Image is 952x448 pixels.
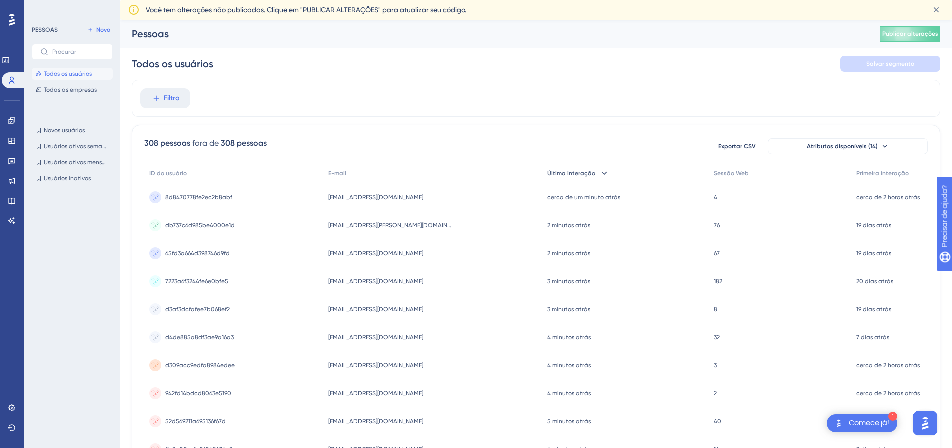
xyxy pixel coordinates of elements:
[23,4,86,12] font: Precisar de ajuda?
[165,250,230,257] font: 65fd3a664d398746d9fd
[132,28,169,40] font: Pessoas
[192,138,219,148] font: fora de
[714,334,720,341] font: 32
[144,138,158,148] font: 308
[328,222,468,229] font: [EMAIL_ADDRESS][PERSON_NAME][DOMAIN_NAME]
[547,390,591,397] font: 4 minutos atrás
[328,418,423,425] font: [EMAIL_ADDRESS][DOMAIN_NAME]
[856,194,920,201] font: cerca de 2 horas atrás
[32,156,113,168] button: Usuários ativos mensais
[712,138,762,154] button: Exportar CSV
[880,26,940,42] button: Publicar alterações
[149,170,187,177] font: ID do usuário
[882,30,938,37] font: Publicar alterações
[714,222,720,229] font: 76
[856,170,909,177] font: Primeira interação
[165,418,226,425] font: 52d569211a695136f67d
[714,170,749,177] font: Sessão Web
[849,419,889,427] font: Comece já!
[714,278,722,285] font: 182
[44,127,85,134] font: Novos usuários
[833,417,845,429] img: imagem-do-lançador-texto-alternativo
[165,362,235,369] font: d309acc9edfa8984edee
[807,143,878,150] font: Atributos disponíveis (14)
[85,24,113,36] button: Novo
[328,306,423,313] font: [EMAIL_ADDRESS][DOMAIN_NAME]
[547,194,620,201] font: cerca de um minuto atrás
[328,170,346,177] font: E-mail
[547,222,590,229] font: 2 minutos atrás
[32,84,113,96] button: Todas as empresas
[856,334,889,341] font: 7 dias atrás
[768,138,928,154] button: Atributos disponíveis (14)
[714,390,717,397] font: 2
[165,278,228,285] font: 7223a6f3244fe6e0bfe5
[547,362,591,369] font: 4 minutos atrás
[165,306,230,313] font: d3af3dcfafee7b068ef2
[328,250,423,257] font: [EMAIL_ADDRESS][DOMAIN_NAME]
[165,390,231,397] font: 942fd14bdcd8063e5190
[547,278,590,285] font: 3 minutos atrás
[714,362,717,369] font: 3
[237,138,267,148] font: pessoas
[165,334,234,341] font: d4de885a8df3ae9a16a3
[827,414,897,432] div: Abra a lista de verificação Comece!, módulos restantes: 1
[547,334,591,341] font: 4 minutos atrás
[328,194,423,201] font: [EMAIL_ADDRESS][DOMAIN_NAME]
[840,56,940,72] button: Salvar segmento
[32,124,113,136] button: Novos usuários
[165,194,232,201] font: 8d8470778fe2ec2b8abf
[44,143,114,150] font: Usuários ativos semanais
[328,362,423,369] font: [EMAIL_ADDRESS][DOMAIN_NAME]
[714,418,721,425] font: 40
[714,194,717,201] font: 4
[164,94,179,102] font: Filtro
[714,306,717,313] font: 8
[856,222,891,229] font: 19 dias atrás
[32,26,58,33] font: PESSOAS
[891,414,894,419] font: 1
[718,143,756,150] font: Exportar CSV
[714,250,720,257] font: 67
[32,140,113,152] button: Usuários ativos semanais
[328,390,423,397] font: [EMAIL_ADDRESS][DOMAIN_NAME]
[52,48,104,55] input: Procurar
[547,170,595,177] font: Última interação
[44,175,91,182] font: Usuários inativos
[32,68,113,80] button: Todos os usuários
[44,159,110,166] font: Usuários ativos mensais
[132,58,213,70] font: Todos os usuários
[856,250,891,257] font: 19 dias atrás
[856,306,891,313] font: 19 dias atrás
[547,418,591,425] font: 5 minutos atrás
[856,278,893,285] font: 20 dias atrás
[328,334,423,341] font: [EMAIL_ADDRESS][DOMAIN_NAME]
[96,26,110,33] font: Novo
[910,408,940,438] iframe: Iniciador do Assistente de IA do UserGuiding
[146,6,466,14] font: Você tem alterações não publicadas. Clique em "PUBLICAR ALTERAÇÕES" para atualizar seu código.
[221,138,235,148] font: 308
[32,172,113,184] button: Usuários inativos
[140,88,190,108] button: Filtro
[547,306,590,313] font: 3 minutos atrás
[160,138,190,148] font: pessoas
[328,278,423,285] font: [EMAIL_ADDRESS][DOMAIN_NAME]
[165,222,235,229] font: db737c6d985be4000e1d
[44,70,92,77] font: Todos os usuários
[856,362,920,369] font: cerca de 2 horas atrás
[547,250,590,257] font: 2 minutos atrás
[856,390,920,397] font: cerca de 2 horas atrás
[44,86,97,93] font: Todas as empresas
[866,60,914,67] font: Salvar segmento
